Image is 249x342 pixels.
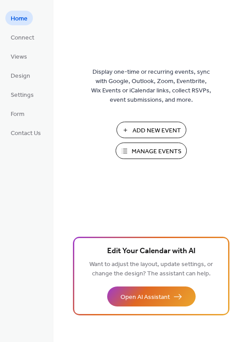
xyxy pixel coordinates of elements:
button: Add New Event [116,122,186,138]
span: Form [11,110,24,119]
span: Connect [11,33,34,43]
span: Settings [11,91,34,100]
span: Add New Event [133,126,181,135]
span: Want to adjust the layout, update settings, or change the design? The assistant can help. [89,258,213,280]
span: Open AI Assistant [120,293,170,302]
span: Manage Events [132,147,181,156]
a: Home [5,11,33,25]
a: Views [5,49,32,64]
a: Contact Us [5,125,46,140]
span: Display one-time or recurring events, sync with Google, Outlook, Zoom, Eventbrite, Wix Events or ... [91,68,211,105]
span: Design [11,72,30,81]
a: Form [5,106,30,121]
span: Contact Us [11,129,41,138]
span: Views [11,52,27,62]
button: Manage Events [116,143,187,159]
span: Home [11,14,28,24]
span: Edit Your Calendar with AI [107,245,196,258]
a: Design [5,68,36,83]
a: Settings [5,87,39,102]
a: Connect [5,30,40,44]
button: Open AI Assistant [107,286,196,306]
